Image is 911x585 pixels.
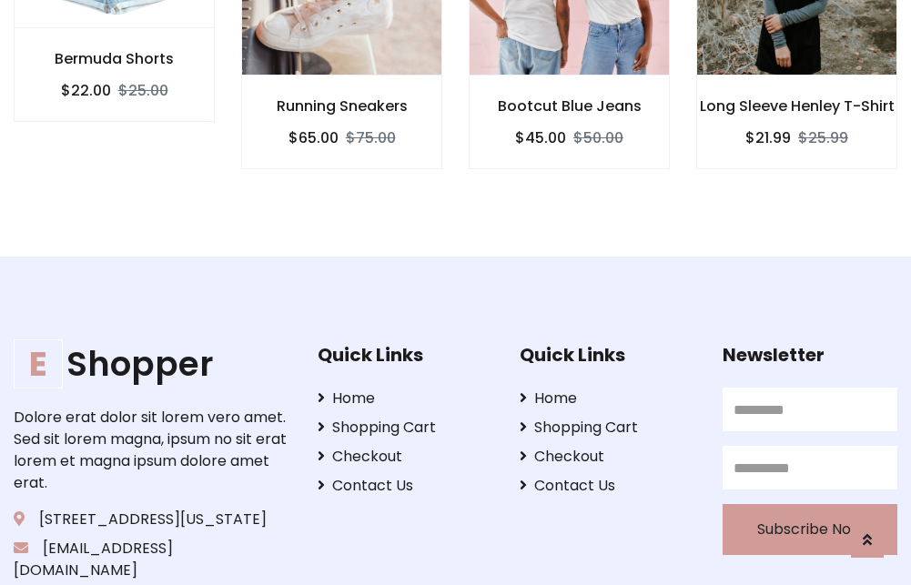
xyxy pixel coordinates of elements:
[798,127,848,148] del: $25.99
[288,129,339,146] h6: $65.00
[14,509,289,530] p: [STREET_ADDRESS][US_STATE]
[520,344,694,366] h5: Quick Links
[520,417,694,439] a: Shopping Cart
[723,504,897,555] button: Subscribe Now
[118,80,168,101] del: $25.00
[15,50,214,67] h6: Bermuda Shorts
[318,475,492,497] a: Contact Us
[318,446,492,468] a: Checkout
[14,344,289,384] a: EShopper
[242,97,441,115] h6: Running Sneakers
[520,388,694,409] a: Home
[520,475,694,497] a: Contact Us
[14,339,63,388] span: E
[470,97,669,115] h6: Bootcut Blue Jeans
[318,344,492,366] h5: Quick Links
[318,388,492,409] a: Home
[573,127,623,148] del: $50.00
[723,344,897,366] h5: Newsletter
[520,446,694,468] a: Checkout
[515,129,566,146] h6: $45.00
[14,344,289,384] h1: Shopper
[61,82,111,99] h6: $22.00
[697,97,896,115] h6: Long Sleeve Henley T-Shirt
[14,538,289,581] p: [EMAIL_ADDRESS][DOMAIN_NAME]
[14,407,289,494] p: Dolore erat dolor sit lorem vero amet. Sed sit lorem magna, ipsum no sit erat lorem et magna ipsu...
[318,417,492,439] a: Shopping Cart
[346,127,396,148] del: $75.00
[745,129,791,146] h6: $21.99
